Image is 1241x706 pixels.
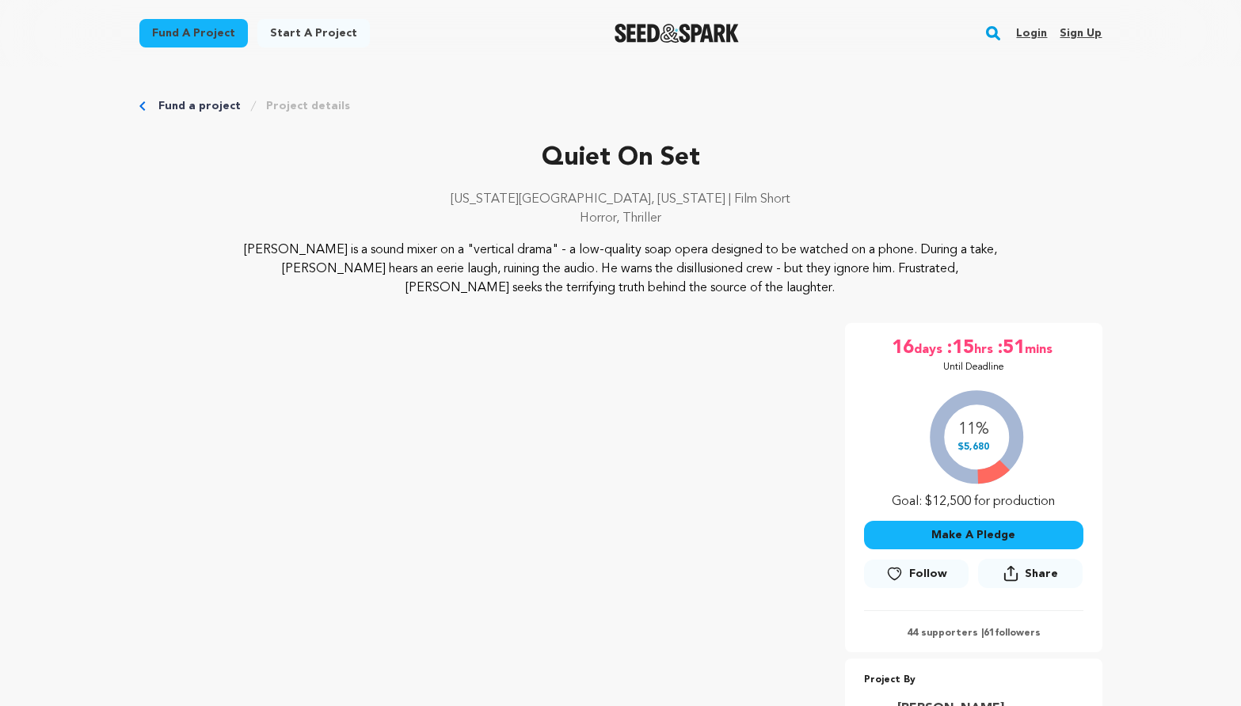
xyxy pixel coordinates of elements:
span: 16 [892,336,914,361]
span: days [914,336,946,361]
span: Share [978,559,1083,594]
a: Seed&Spark Homepage [615,24,739,43]
a: Fund a project [158,98,241,114]
p: [US_STATE][GEOGRAPHIC_DATA], [US_STATE] | Film Short [139,190,1102,209]
p: [PERSON_NAME] is a sound mixer on a "vertical drama" - a low-quality soap opera designed to be wa... [235,241,1006,298]
p: Horror, Thriller [139,209,1102,228]
p: Quiet On Set [139,139,1102,177]
a: Project details [266,98,350,114]
span: hrs [974,336,996,361]
p: 44 supporters | followers [864,627,1083,640]
button: Share [978,559,1083,588]
span: mins [1025,336,1056,361]
p: Until Deadline [943,361,1004,374]
a: Start a project [257,19,370,47]
span: :51 [996,336,1025,361]
div: Breadcrumb [139,98,1102,114]
span: Follow [909,566,947,582]
a: Login [1016,21,1047,46]
span: Share [1025,566,1058,582]
img: Seed&Spark Logo Dark Mode [615,24,739,43]
a: Fund a project [139,19,248,47]
span: :15 [946,336,974,361]
a: Follow [864,560,969,588]
p: Project By [864,671,1083,689]
a: Sign up [1060,21,1102,46]
span: 61 [984,628,995,638]
button: Make A Pledge [864,521,1083,549]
